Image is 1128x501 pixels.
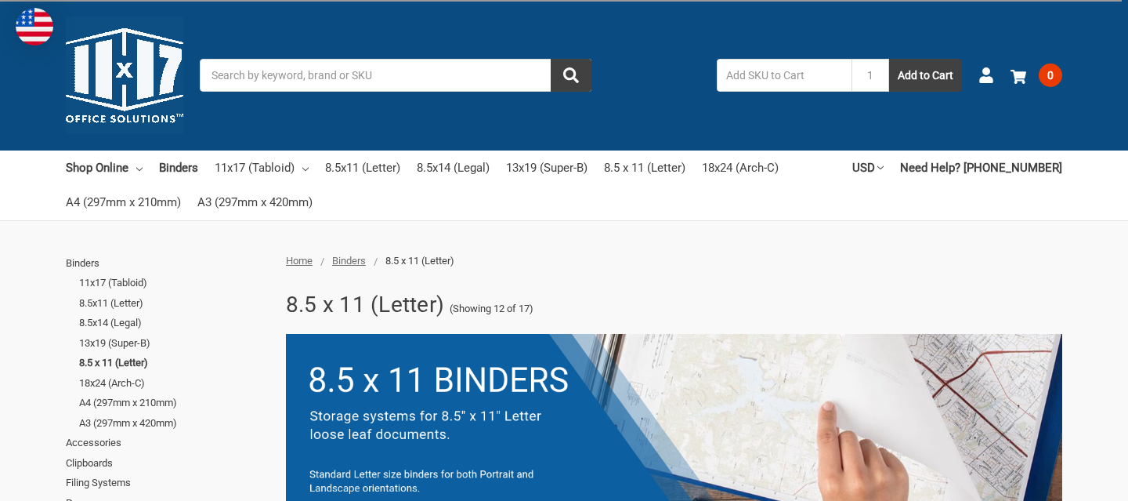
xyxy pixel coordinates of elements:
a: 18x24 (Arch-C) [702,151,779,185]
a: 13x19 (Super-B) [79,333,269,354]
a: USD [852,151,884,185]
input: Add SKU to Cart [717,59,851,92]
input: Search by keyword, brand or SKU [200,59,591,92]
span: (Showing 12 of 17) [450,301,533,317]
a: A4 (297mm x 210mm) [79,393,269,413]
a: 8.5x14 (Legal) [79,313,269,333]
img: duty and tax information for United States [16,8,53,45]
button: Add to Cart [889,59,962,92]
a: 11x17 (Tabloid) [79,273,269,293]
a: Accessories [66,433,269,453]
a: A4 (297mm x 210mm) [66,185,181,220]
a: Filing Systems [66,473,269,493]
span: 8.5 x 11 (Letter) [385,255,454,267]
a: 8.5x14 (Legal) [417,151,490,185]
a: 0 [1010,55,1062,96]
a: 18x24 (Arch-C) [79,373,269,394]
a: A3 (297mm x 420mm) [197,185,313,220]
img: 11x17.com [66,16,183,134]
a: 8.5x11 (Letter) [325,151,400,185]
a: 13x19 (Super-B) [506,151,587,185]
a: Clipboards [66,453,269,474]
a: 11x17 (Tabloid) [215,151,309,185]
span: 0 [1039,64,1062,87]
a: Binders [332,255,366,267]
a: Need Help? [PHONE_NUMBER] [900,151,1062,185]
a: 8.5x11 (Letter) [79,293,269,314]
a: Binders [159,151,198,185]
a: Shop Online [66,151,143,185]
iframe: Google Customer Reviews [999,459,1128,501]
a: 8.5 x 11 (Letter) [79,353,269,373]
a: Home [286,255,313,267]
a: Binders [66,253,269,274]
a: 8.5 x 11 (Letter) [604,151,685,185]
a: A3 (297mm x 420mm) [79,413,269,434]
h1: 8.5 x 11 (Letter) [286,285,444,325]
